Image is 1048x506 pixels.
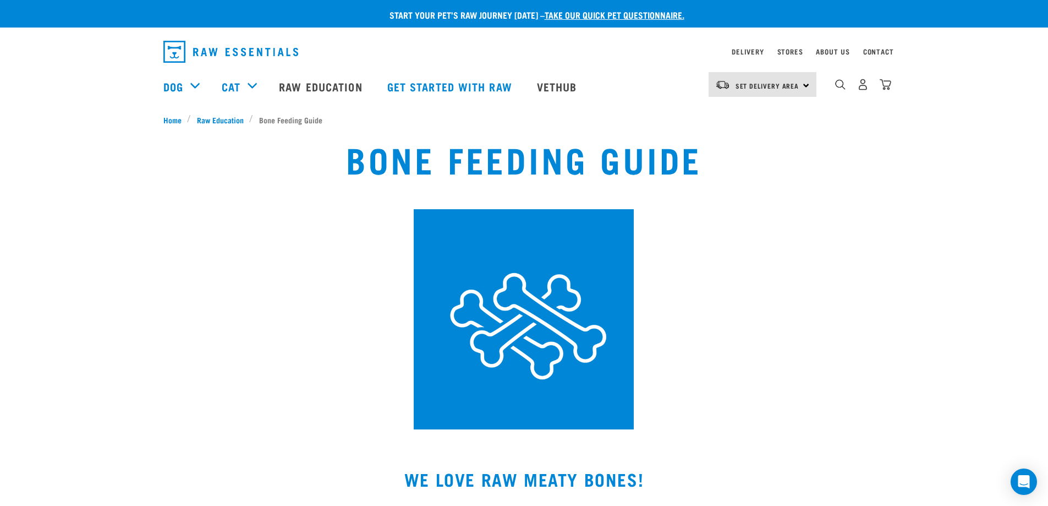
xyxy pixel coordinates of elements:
a: About Us [816,50,849,53]
a: Raw Education [268,64,376,108]
a: Stores [777,50,803,53]
nav: breadcrumbs [163,114,885,126]
img: Raw Essentials Logo [163,41,298,63]
a: Get started with Raw [376,64,526,108]
span: Set Delivery Area [736,84,799,88]
img: home-icon@2x.png [880,79,891,90]
nav: dropdown navigation [155,36,894,67]
a: take our quick pet questionnaire. [545,12,684,17]
a: Home [163,114,188,126]
a: Delivery [732,50,764,53]
a: Cat [222,78,240,95]
img: 6.png [414,209,634,429]
div: Open Intercom Messenger [1011,469,1037,495]
img: user.png [857,79,869,90]
img: home-icon-1@2x.png [835,79,846,90]
a: Raw Education [191,114,249,126]
span: Raw Education [197,114,244,126]
a: Contact [863,50,894,53]
h1: Bone Feeding Guide [346,139,702,178]
h2: WE LOVE RAW MEATY BONES! [163,469,885,489]
span: Home [163,114,182,126]
img: van-moving.png [715,80,730,90]
a: Vethub [526,64,591,108]
a: Dog [163,78,183,95]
